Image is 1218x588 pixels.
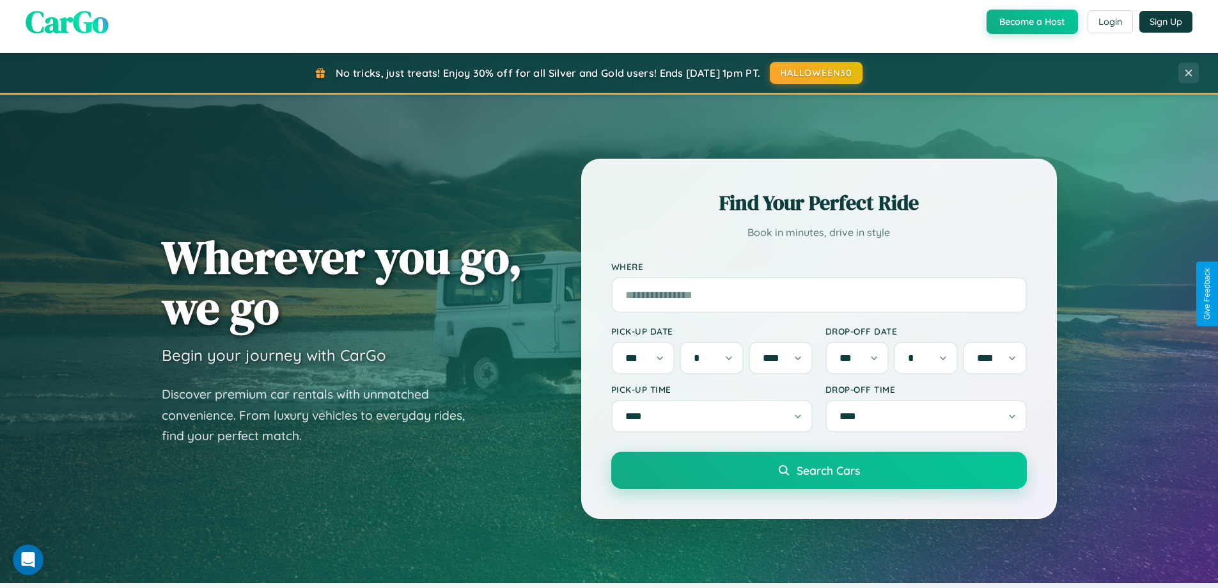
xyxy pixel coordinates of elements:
button: Search Cars [611,452,1027,489]
button: Login [1088,10,1133,33]
button: HALLOWEEN30 [770,62,863,84]
button: Sign Up [1139,11,1192,33]
div: Give Feedback [1203,268,1212,320]
label: Where [611,261,1027,272]
label: Drop-off Time [825,384,1027,395]
button: Become a Host [987,10,1078,34]
label: Pick-up Time [611,384,813,395]
h2: Find Your Perfect Ride [611,189,1027,217]
label: Drop-off Date [825,326,1027,337]
p: Discover premium car rentals with unmatched convenience. From luxury vehicles to everyday rides, ... [162,384,481,447]
h3: Begin your journey with CarGo [162,346,386,365]
h1: Wherever you go, we go [162,232,522,333]
p: Book in minutes, drive in style [611,223,1027,242]
iframe: Intercom live chat [13,544,43,575]
span: Search Cars [797,463,860,477]
span: No tricks, just treats! Enjoy 30% off for all Silver and Gold users! Ends [DATE] 1pm PT. [336,67,760,79]
label: Pick-up Date [611,326,813,337]
span: CarGo [26,1,109,43]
